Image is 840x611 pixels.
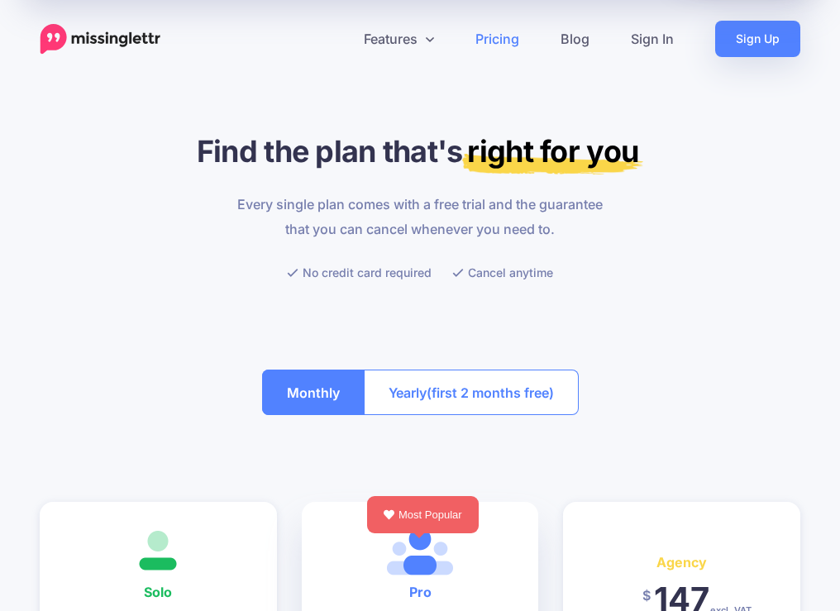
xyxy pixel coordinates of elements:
[452,262,553,283] li: Cancel anytime
[455,21,540,57] a: Pricing
[327,580,514,604] h4: Pro
[367,496,479,533] div: Most Popular
[236,192,604,241] p: Every single plan comes with a free trial and the guarantee that you can cancel whenever you need...
[364,370,579,415] button: Yearly(first 2 months free)
[343,21,455,57] a: Features
[540,21,610,57] a: Blog
[610,21,694,57] a: Sign In
[462,133,643,174] mark: right for you
[64,580,252,604] h4: Solo
[262,370,365,415] button: Monthly
[40,24,161,55] a: Home
[588,550,776,575] h4: Agency
[427,379,554,406] span: (first 2 months free)
[40,131,800,171] h1: Find the plan that's
[287,262,432,283] li: No credit card required
[715,21,800,57] a: Sign Up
